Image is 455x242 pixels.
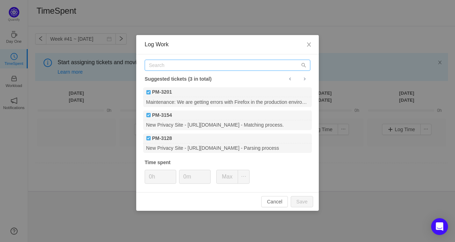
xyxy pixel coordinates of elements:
div: Suggested tickets (3 in total) [145,74,310,83]
div: New Privacy Site - [URL][DOMAIN_NAME] - Matching process. [143,120,312,130]
div: Maintenance: We are getting errors with Firefox in the production environment. Investigate and fix. [143,97,312,107]
button: icon: ellipsis [238,170,250,184]
b: PM-3128 [152,135,172,142]
button: Cancel [261,196,288,207]
i: icon: close [306,42,312,47]
div: Log Work [145,41,310,48]
i: icon: search [301,63,306,68]
b: PM-3201 [152,88,172,96]
img: Task [146,113,151,117]
img: Task [146,136,151,141]
button: Max [216,170,238,184]
button: Save [291,196,313,207]
div: New Privacy Site - [URL][DOMAIN_NAME] - Parsing process [143,143,312,153]
img: Task [146,90,151,95]
button: Close [299,35,319,55]
div: Open Intercom Messenger [431,218,448,235]
b: PM-3154 [152,112,172,119]
div: Time spent [145,159,310,166]
input: Search [145,60,310,71]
